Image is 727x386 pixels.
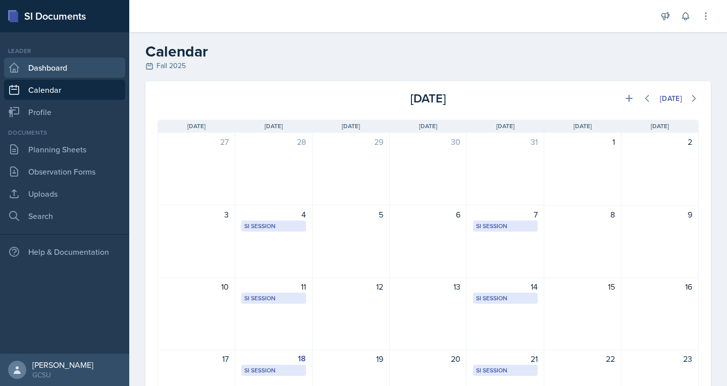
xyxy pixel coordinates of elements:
button: [DATE] [653,90,689,107]
div: 18 [241,353,306,365]
span: [DATE] [419,122,437,131]
div: 17 [164,353,229,365]
a: Calendar [4,80,125,100]
div: 9 [628,208,692,220]
div: SI Session [476,222,535,231]
a: Search [4,206,125,226]
div: SI Session [244,222,303,231]
div: 2 [628,136,692,148]
div: 6 [396,208,460,220]
div: 29 [319,136,383,148]
div: 14 [473,281,538,293]
div: 31 [473,136,538,148]
div: 27 [164,136,229,148]
div: 21 [473,353,538,365]
div: [DATE] [338,89,518,107]
span: [DATE] [342,122,360,131]
div: SI Session [244,366,303,375]
div: 12 [319,281,383,293]
span: [DATE] [496,122,514,131]
div: 20 [396,353,460,365]
div: 4 [241,208,306,220]
div: 15 [550,281,615,293]
div: 16 [628,281,692,293]
div: [PERSON_NAME] [32,360,93,370]
div: 22 [550,353,615,365]
div: SI Session [244,294,303,303]
div: 23 [628,353,692,365]
a: Observation Forms [4,161,125,182]
div: SI Session [476,366,535,375]
span: [DATE] [265,122,283,131]
a: Uploads [4,184,125,204]
div: Documents [4,128,125,137]
div: 8 [550,208,615,220]
a: Profile [4,102,125,122]
div: Leader [4,46,125,56]
div: 7 [473,208,538,220]
span: [DATE] [574,122,592,131]
div: 30 [396,136,460,148]
div: GCSU [32,370,93,380]
div: 13 [396,281,460,293]
span: [DATE] [651,122,669,131]
div: 28 [241,136,306,148]
div: 10 [164,281,229,293]
div: Fall 2025 [145,61,711,71]
div: 19 [319,353,383,365]
a: Dashboard [4,58,125,78]
div: Help & Documentation [4,242,125,262]
div: 1 [550,136,615,148]
h2: Calendar [145,42,711,61]
div: 11 [241,281,306,293]
span: [DATE] [187,122,205,131]
div: SI Session [476,294,535,303]
div: 5 [319,208,383,220]
a: Planning Sheets [4,139,125,159]
div: 3 [164,208,229,220]
div: [DATE] [660,94,682,102]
